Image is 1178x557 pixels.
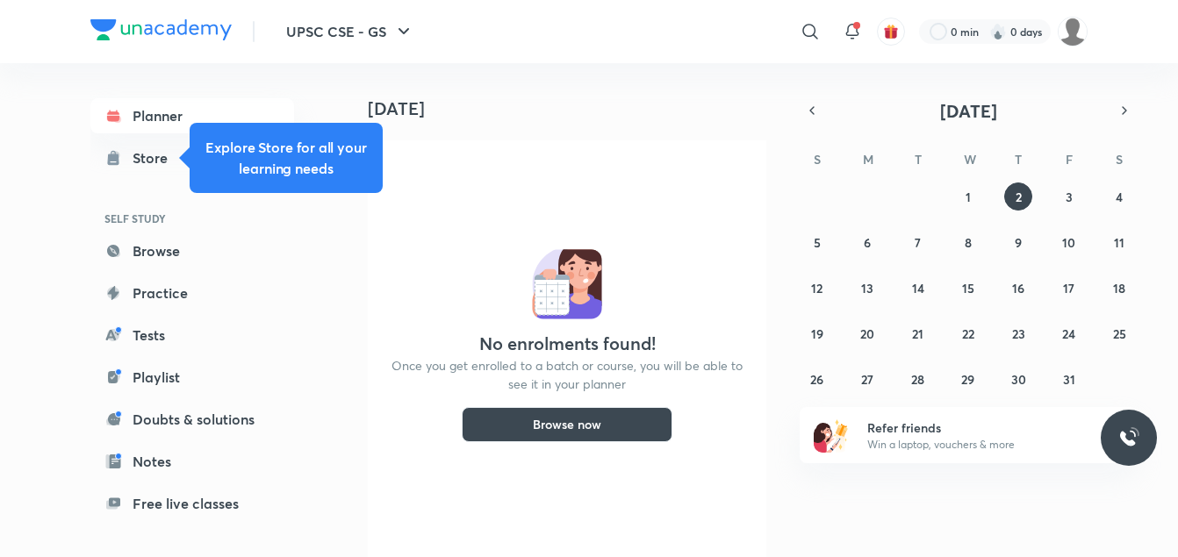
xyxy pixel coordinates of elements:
button: October 12, 2025 [803,274,831,302]
a: Tests [90,318,294,353]
abbr: October 8, 2025 [965,234,972,251]
button: October 23, 2025 [1004,319,1032,347]
button: October 13, 2025 [853,274,881,302]
abbr: October 7, 2025 [915,234,921,251]
button: October 2, 2025 [1004,182,1032,211]
button: October 9, 2025 [1004,228,1032,256]
abbr: October 5, 2025 [814,234,821,251]
button: October 16, 2025 [1004,274,1032,302]
a: Practice [90,275,294,311]
button: October 29, 2025 [954,365,982,393]
button: October 8, 2025 [954,228,982,256]
button: October 11, 2025 [1105,228,1133,256]
h4: No enrolments found! [479,333,656,354]
button: October 26, 2025 [803,365,831,393]
abbr: Saturday [1116,151,1123,168]
abbr: Wednesday [964,151,976,168]
img: streak [989,23,1007,40]
button: October 4, 2025 [1105,182,1133,211]
button: October 28, 2025 [904,365,932,393]
abbr: October 24, 2025 [1062,325,1075,342]
a: Doubts & solutions [90,402,294,437]
img: Company Logo [90,19,232,40]
button: October 20, 2025 [853,319,881,347]
abbr: October 18, 2025 [1113,280,1125,296]
abbr: October 25, 2025 [1113,325,1126,342]
button: UPSC CSE - GS [276,14,425,49]
button: October 1, 2025 [954,182,982,211]
abbr: October 26, 2025 [810,371,823,388]
button: October 14, 2025 [904,274,932,302]
abbr: October 11, 2025 [1114,234,1124,251]
button: October 15, 2025 [954,274,982,302]
button: October 31, 2025 [1055,365,1083,393]
abbr: October 19, 2025 [811,325,823,342]
abbr: October 30, 2025 [1011,371,1026,388]
h6: SELF STUDY [90,204,294,233]
button: October 21, 2025 [904,319,932,347]
button: October 10, 2025 [1055,228,1083,256]
button: October 30, 2025 [1004,365,1032,393]
button: October 18, 2025 [1105,274,1133,302]
abbr: October 23, 2025 [1012,325,1025,342]
img: No events [532,249,602,319]
p: Win a laptop, vouchers & more [867,437,1083,453]
button: October 6, 2025 [853,228,881,256]
button: avatar [877,18,905,46]
a: Notes [90,444,294,479]
img: avatar [883,24,899,39]
a: Browse [90,233,294,268]
button: October 3, 2025 [1055,182,1083,211]
button: October 22, 2025 [954,319,982,347]
abbr: October 14, 2025 [912,280,924,296]
abbr: October 21, 2025 [912,325,923,342]
button: October 25, 2025 [1105,319,1133,347]
a: Playlist [90,360,294,395]
abbr: October 3, 2025 [1066,189,1073,205]
abbr: October 20, 2025 [860,325,874,342]
img: ttu [1118,427,1139,448]
button: October 19, 2025 [803,319,831,347]
abbr: Thursday [1015,151,1022,168]
abbr: October 9, 2025 [1015,234,1022,251]
button: Browse now [462,407,672,442]
abbr: October 1, 2025 [966,189,971,205]
button: October 24, 2025 [1055,319,1083,347]
abbr: October 4, 2025 [1116,189,1123,205]
abbr: Friday [1066,151,1073,168]
h4: [DATE] [368,98,780,119]
abbr: October 13, 2025 [861,280,873,296]
button: October 7, 2025 [904,228,932,256]
a: Store [90,140,294,175]
a: Planner [90,98,294,133]
button: October 17, 2025 [1055,274,1083,302]
abbr: October 15, 2025 [962,280,974,296]
h5: Explore Store for all your learning needs [204,137,369,179]
span: [DATE] [940,99,997,123]
abbr: Monday [863,151,873,168]
abbr: October 29, 2025 [961,371,974,388]
abbr: October 17, 2025 [1063,280,1074,296]
abbr: October 2, 2025 [1016,189,1022,205]
div: Store [133,147,178,168]
h6: Refer friends [867,418,1083,437]
abbr: October 27, 2025 [861,371,873,388]
abbr: October 12, 2025 [811,280,822,296]
abbr: October 22, 2025 [962,325,974,342]
abbr: Tuesday [915,151,922,168]
button: October 5, 2025 [803,228,831,256]
abbr: October 10, 2025 [1062,234,1075,251]
a: Company Logo [90,19,232,45]
button: [DATE] [824,98,1112,123]
abbr: October 31, 2025 [1063,371,1075,388]
a: Free live classes [90,486,294,521]
abbr: October 16, 2025 [1012,280,1024,296]
img: referral [814,418,849,453]
img: LEKHA [1058,17,1088,46]
abbr: October 28, 2025 [911,371,924,388]
p: Once you get enrolled to a batch or course, you will be able to see it in your planner [389,356,745,393]
button: October 27, 2025 [853,365,881,393]
abbr: October 6, 2025 [864,234,871,251]
abbr: Sunday [814,151,821,168]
